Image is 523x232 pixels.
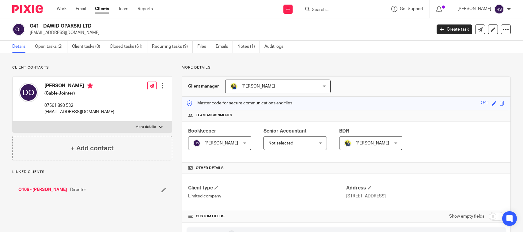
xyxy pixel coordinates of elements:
span: Other details [196,166,224,170]
a: Email [76,6,86,12]
h4: Client type [188,185,346,191]
a: Notes (1) [237,41,260,53]
span: Not selected [268,141,293,145]
span: [PERSON_NAME] [355,141,389,145]
p: [EMAIL_ADDRESS][DOMAIN_NAME] [30,30,427,36]
span: Senior Accountant [263,129,306,133]
span: Director [70,187,86,193]
p: [EMAIL_ADDRESS][DOMAIN_NAME] [44,109,114,115]
a: Create task [437,24,472,34]
a: Work [57,6,66,12]
a: Emails [216,41,233,53]
a: Client tasks (0) [72,41,105,53]
p: More details [182,65,511,70]
span: [PERSON_NAME] [204,141,238,145]
h4: Address [346,185,504,191]
a: Team [118,6,128,12]
p: More details [135,125,156,129]
img: svg%3E [193,140,200,147]
p: [STREET_ADDRESS] [346,193,504,199]
h3: Client manager [188,83,219,89]
h4: + Add contact [71,144,114,153]
span: [PERSON_NAME] [241,84,275,88]
a: Open tasks (2) [35,41,67,53]
h4: CUSTOM FIELDS [188,214,346,219]
a: Clients [95,6,109,12]
h5: (Cable Jointer) [44,90,114,96]
p: Client contacts [12,65,172,70]
img: Pixie [12,5,43,13]
p: Limited company [188,193,346,199]
span: BDR [339,129,349,133]
a: O106 - [PERSON_NAME] [18,187,67,193]
a: Audit logs [264,41,288,53]
i: Primary [87,83,93,89]
div: O41 [481,100,489,107]
input: Search [311,7,366,13]
label: Show empty fields [449,213,484,219]
span: Get Support [400,7,423,11]
span: Bookkeeper [188,129,216,133]
span: Team assignments [196,113,232,118]
img: Bobo-Starbridge%201.jpg [230,83,237,90]
p: 07561 890 532 [44,103,114,109]
a: Reports [138,6,153,12]
img: svg%3E [12,23,25,36]
h2: O41 - DAWID OPARSKI LTD [30,23,348,29]
img: svg%3E [494,4,504,14]
p: Master code for secure communications and files [187,100,292,106]
a: Closed tasks (61) [110,41,147,53]
h4: [PERSON_NAME] [44,83,114,90]
a: Recurring tasks (9) [152,41,193,53]
p: [PERSON_NAME] [457,6,491,12]
a: Details [12,41,30,53]
img: svg%3E [19,83,38,102]
p: Linked clients [12,170,172,174]
img: Dennis-Starbridge.jpg [344,140,351,147]
a: Files [197,41,211,53]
